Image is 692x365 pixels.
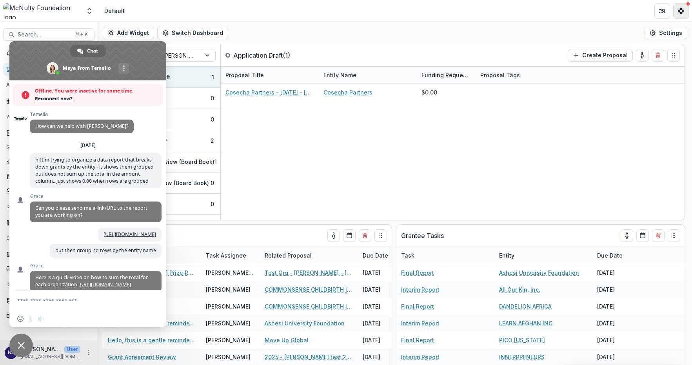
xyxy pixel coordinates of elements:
[494,247,592,264] div: Entity
[417,71,476,79] div: Funding Requested
[265,353,353,361] a: 2025 - [PERSON_NAME] test 2 - 2025 [PERSON_NAME] Prize Application
[17,297,141,304] textarea: Compose your message...
[260,247,358,264] div: Related Proposal
[124,158,214,166] div: Interim Jury Review (Board Book)
[3,28,94,41] button: Search...
[124,179,209,187] div: Final Jury Review (Board Book)
[8,350,15,355] div: Nina Sawhney
[212,73,214,81] div: 1
[417,67,476,84] div: Funding Requested
[265,269,353,277] a: Test Org - [PERSON_NAME] - [DATE] - [DATE] [PERSON_NAME] Prize Application
[476,67,574,84] div: Proposal Tags
[3,141,94,154] a: Form Builder
[221,67,319,84] div: Proposal Title
[358,281,417,298] div: [DATE]
[35,156,154,184] span: hi! I'm trying to organize a data report that breaks down grants by the entity - it shows them gr...
[3,200,94,213] button: Open Documents
[396,247,494,264] div: Task
[104,7,125,15] div: Default
[74,30,89,39] div: ⌘ + K
[84,348,93,358] button: More
[592,251,627,260] div: Due Date
[343,229,356,242] button: Calendar
[319,67,417,84] div: Entity Name
[592,247,651,264] div: Due Date
[3,232,94,245] button: Open Contacts
[358,251,393,260] div: Due Date
[327,229,340,242] button: toggle-assigned-to-me
[55,247,156,254] span: but then grouping rows by the entity name
[323,88,372,96] a: Cosecha Partners
[3,262,94,275] a: Communications
[3,170,94,183] a: Payments
[3,248,94,261] a: Grantees
[358,332,417,349] div: [DATE]
[104,231,156,238] a: [URL][DOMAIN_NAME]
[233,51,292,60] p: Application Draft ( 1 )
[636,229,649,242] button: Calendar
[359,229,371,242] button: Delete card
[30,112,134,117] span: Temelio
[3,94,94,107] a: Tasks
[6,114,84,120] span: Workflows
[3,294,94,307] a: Dashboard
[6,82,84,88] span: Activity
[401,285,440,294] a: Interim Report
[20,353,80,360] p: [EMAIL_ADDRESS][DOMAIN_NAME]
[668,229,680,242] button: Drag
[401,336,434,344] a: Final Report
[396,251,419,260] div: Task
[358,247,417,264] div: Due Date
[319,71,361,79] div: Entity Name
[3,111,94,123] button: Open Workflows
[568,49,633,62] button: Create Proposal
[499,319,552,327] a: LEARN AFGHAN INC
[206,302,251,311] div: [PERSON_NAME]
[30,194,162,199] span: Grace
[3,63,94,76] a: Dashboard
[118,63,129,74] div: More channels
[206,269,255,277] div: [PERSON_NAME] ([EMAIL_ADDRESS][DOMAIN_NAME])
[499,336,545,344] a: PICO [US_STATE]
[3,309,94,321] a: Data Report
[35,205,147,218] span: Can you please send me a link/URL to the report you are working on?
[17,316,24,322] span: Insert an emoji
[265,285,353,294] a: COMMONSENSE CHILDBIRTH INC. - 2025 [PERSON_NAME] Prize Application
[654,3,670,19] button: Partners
[3,3,81,19] img: McNulty Foundation logo
[476,71,525,79] div: Proposal Tags
[3,155,94,168] a: Reviewers
[108,336,196,344] a: Hello, this is a gentle reminder that your final report for your 2025 Response Fund award is upco...
[592,332,651,349] div: [DATE]
[201,247,260,264] div: Task Assignee
[35,123,128,129] span: How can we help with [PERSON_NAME]?
[3,79,94,91] button: Open Activity
[494,251,519,260] div: Entity
[108,353,176,361] a: Grant Agreement Review
[211,179,214,187] div: 0
[401,353,440,361] a: Interim Report
[70,45,106,57] div: Chat
[592,315,651,332] div: [DATE]
[401,302,434,311] a: Final Report
[214,158,217,166] div: 1
[265,302,353,311] a: COMMONSENSE CHILDBIRTH INC. - 2025 [PERSON_NAME] Prize Application
[64,346,80,353] p: User
[206,319,251,327] div: [PERSON_NAME]
[35,274,148,288] span: Here is a quick video on how to sum the total for each organization:
[358,315,417,332] div: [DATE]
[80,143,96,148] div: [DATE]
[652,229,665,242] button: Delete card
[3,216,94,229] a: Document Templates
[499,269,579,277] a: Ashesi University Foundation
[211,94,214,102] div: 0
